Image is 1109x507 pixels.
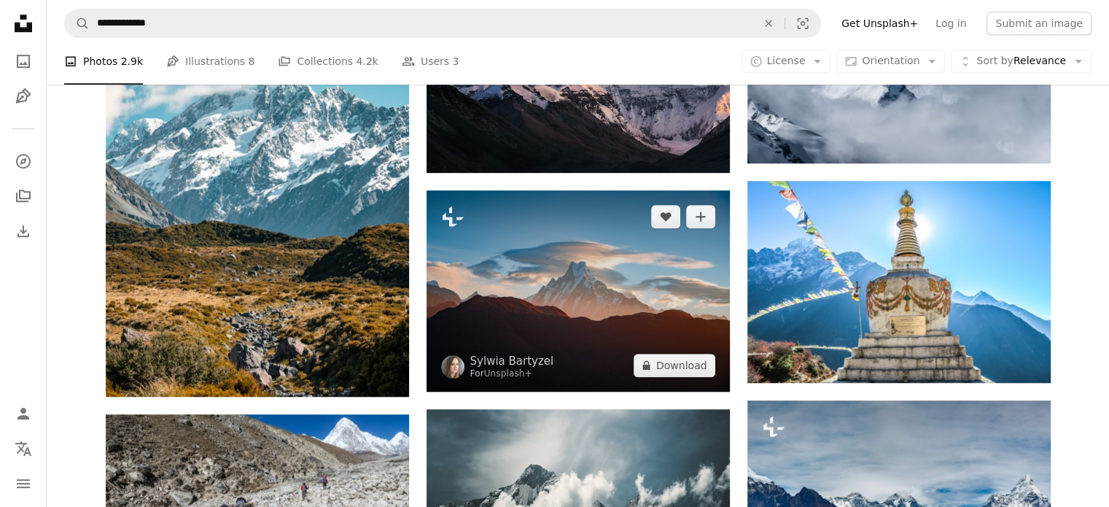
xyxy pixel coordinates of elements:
[862,55,919,66] span: Orientation
[987,12,1092,35] button: Submit an image
[747,181,1051,383] img: brown statue near the mountain
[65,9,90,37] button: Search Unsplash
[686,205,715,228] button: Add to Collection
[9,469,38,498] button: Menu
[752,9,785,37] button: Clear
[9,47,38,76] a: Photos
[976,54,1066,69] span: Relevance
[64,9,821,38] form: Find visuals sitewide
[9,182,38,211] a: Collections
[402,38,459,85] a: Users 3
[484,368,532,379] a: Unsplash+
[106,163,409,176] a: snow covered mountain under blue sky during daytime
[427,284,730,297] a: a group of mountains with clouds in the sky
[747,494,1051,507] a: a mountain range with snow capped mountains in the background
[427,190,730,391] img: a group of mountains with clouds in the sky
[951,50,1092,73] button: Sort byRelevance
[785,9,820,37] button: Visual search
[767,55,806,66] span: License
[9,399,38,428] a: Log in / Sign up
[441,355,464,379] img: Go to Sylwia Bartyzel's profile
[427,476,730,489] a: black and white mountain under white clouds
[9,217,38,246] a: Download History
[742,50,831,73] button: License
[470,368,554,380] div: For
[747,275,1051,288] a: brown statue near the mountain
[9,9,38,41] a: Home — Unsplash
[927,12,975,35] a: Log in
[976,55,1013,66] span: Sort by
[634,354,715,377] button: Download
[427,74,730,88] a: a snow covered mountain with clouds in the sky
[278,38,378,85] a: Collections 4.2k
[9,147,38,176] a: Explore
[836,50,945,73] button: Orientation
[9,82,38,111] a: Illustrations
[651,205,680,228] button: Like
[9,434,38,463] button: Language
[356,53,378,69] span: 4.2k
[166,38,254,85] a: Illustrations 8
[833,12,927,35] a: Get Unsplash+
[453,53,459,69] span: 3
[249,53,255,69] span: 8
[470,354,554,368] a: Sylwia Bartyzel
